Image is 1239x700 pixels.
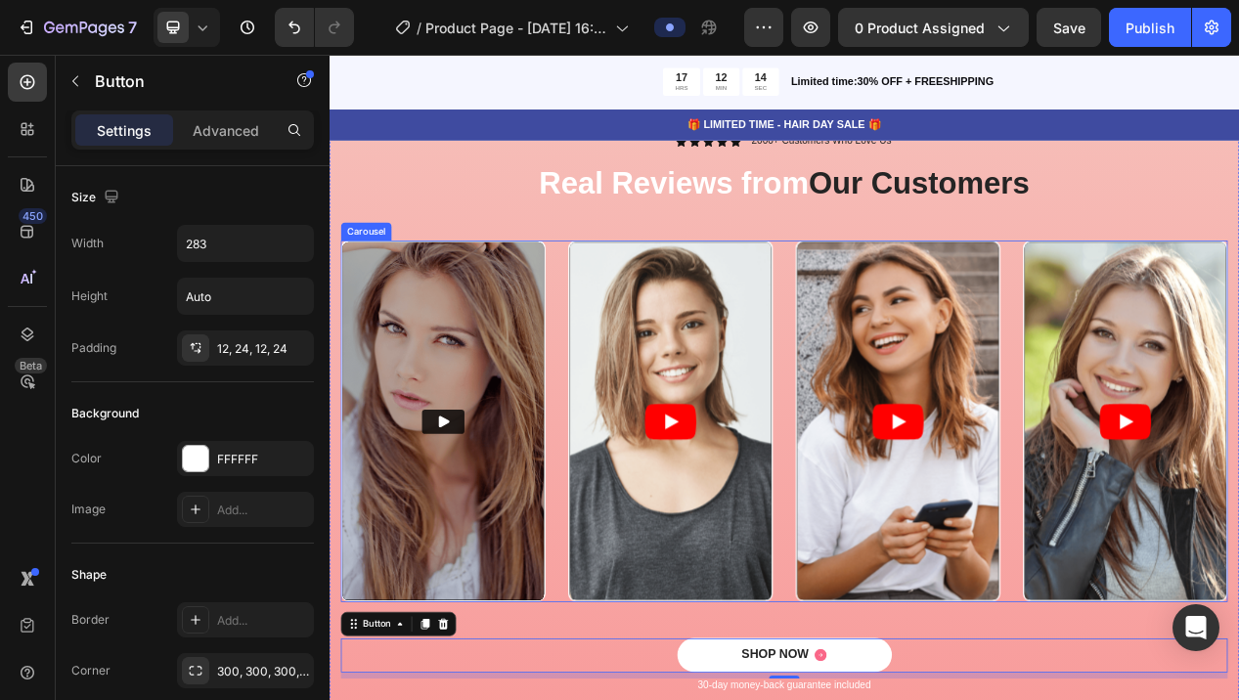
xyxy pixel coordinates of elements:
button: Publish [1109,8,1191,47]
input: Auto [178,226,313,261]
div: Beta [15,358,47,373]
div: Size [71,185,123,211]
button: Play [700,450,767,497]
button: 7 [8,8,146,47]
button: Play [119,458,174,489]
div: Height [71,287,108,305]
p: 🎁 LIMITED TIME - HAIR DAY SALE 🎁 [2,81,1172,102]
p: 7 [128,16,137,39]
div: 450 [19,208,47,224]
div: Border [71,611,110,629]
p: Advanced [193,120,259,141]
div: Background [71,405,139,422]
div: Open Intercom Messenger [1173,604,1219,651]
div: Add... [217,612,309,630]
div: Carousel [19,219,76,237]
div: Publish [1126,18,1174,38]
div: Undo/Redo [275,8,354,47]
p: Button [95,69,261,93]
div: Shape [71,566,107,584]
span: / [417,18,421,38]
span: Save [1053,20,1085,36]
div: 300, 300, 300, 300 [217,663,309,680]
div: FFFFFF [217,451,309,468]
button: 0 product assigned [838,8,1029,47]
p: Limited time:30% OFF + FREESHIPPING [596,25,1172,46]
p: 2000+ Customers Who Love Us [545,104,726,120]
span: 0 product assigned [855,18,985,38]
input: Auto [178,279,313,314]
iframe: Design area [330,55,1239,700]
h2: Real Reviews from [15,138,1159,193]
span: Product Page - [DATE] 16:46:04 [425,18,607,38]
div: Padding [71,339,116,357]
div: Color [71,450,102,467]
button: Play [407,450,473,497]
div: 12, 24, 12, 24 [217,340,309,358]
span: Our Customers [618,144,903,187]
button: Save [1037,8,1101,47]
div: Corner [71,662,111,679]
div: Add... [217,502,309,519]
div: Width [71,235,104,252]
p: Settings [97,120,152,141]
div: Image [71,501,106,518]
button: Play [994,450,1060,497]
